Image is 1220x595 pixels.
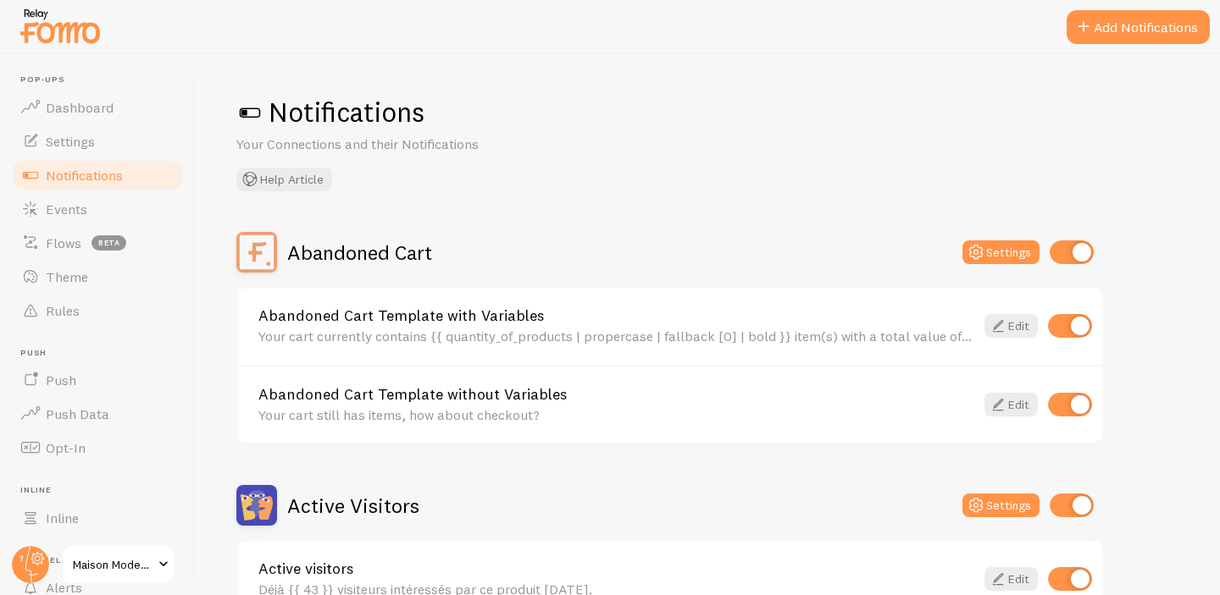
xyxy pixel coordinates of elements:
p: Your Connections and their Notifications [236,135,643,154]
span: Events [46,201,87,218]
div: Your cart still has items, how about checkout? [258,407,974,422]
span: Notifications [46,167,123,184]
a: Active visitors [258,561,974,576]
span: beta [91,235,126,251]
a: Edit [984,314,1038,338]
span: Inline [20,485,185,496]
a: Edit [984,567,1038,591]
h1: Notifications [236,95,1179,129]
a: Dashboard [10,91,185,124]
a: Push Data [10,397,185,431]
h2: Abandoned Cart [287,240,432,266]
div: Your cart currently contains {{ quantity_of_products | propercase | fallback [0] | bold }} item(s... [258,328,974,344]
button: Settings [962,240,1040,264]
span: Rules [46,302,80,319]
a: Inline [10,501,185,535]
button: Help Article [236,168,332,191]
span: Pop-ups [20,74,185,85]
span: Maison Modeste [73,554,153,575]
img: fomo-relay-logo-orange.svg [18,4,103,47]
span: Settings [46,133,95,150]
h2: Active Visitors [287,493,419,519]
a: Settings [10,124,185,158]
a: Abandoned Cart Template with Variables [258,308,974,323]
span: Push Data [46,405,109,422]
span: Inline [46,510,79,526]
span: Opt-In [46,439,86,456]
img: Abandoned Cart [236,232,277,273]
a: Flows beta [10,226,185,260]
span: Push [46,372,76,388]
a: Push [10,363,185,397]
span: Flows [46,234,81,251]
span: Dashboard [46,99,114,116]
img: Active Visitors [236,485,277,526]
a: Opt-In [10,431,185,465]
span: Push [20,348,185,359]
a: Maison Modeste [61,544,175,585]
span: Theme [46,268,88,285]
button: Settings [962,493,1040,517]
a: Events [10,192,185,226]
a: Notifications [10,158,185,192]
a: Abandoned Cart Template without Variables [258,387,974,402]
a: Edit [984,393,1038,416]
a: Theme [10,260,185,294]
a: Rules [10,294,185,328]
